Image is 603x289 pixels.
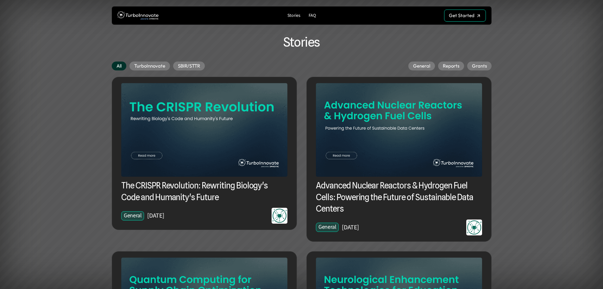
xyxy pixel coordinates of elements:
[287,13,300,18] p: Stories
[306,11,318,20] a: FAQ
[309,13,316,18] p: FAQ
[285,11,303,20] a: Stories
[449,13,474,18] p: Get Started
[117,10,159,22] img: TurboInnovate Logo
[444,10,486,22] a: Get Started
